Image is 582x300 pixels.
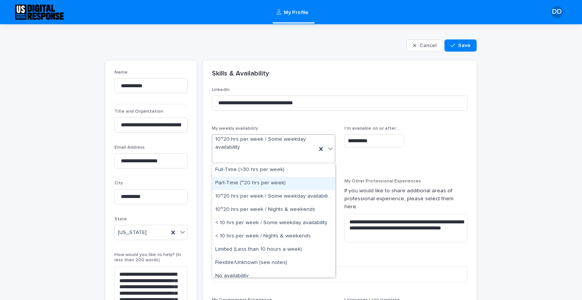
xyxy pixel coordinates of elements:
[212,203,335,217] div: 10~20 hrs per week / Nights & weekends
[212,217,335,230] div: < 10 hrs per week / Some weekday availability
[444,39,477,52] button: Save
[114,70,128,75] span: Name
[551,6,563,18] div: DD
[212,177,335,190] div: Part-Time (~20 hrs per week)
[114,217,127,221] span: State
[458,43,471,48] span: Save
[114,109,163,114] span: Title and Organization
[114,253,181,262] span: How would you like to help? (In less than 200 words)
[212,256,335,270] div: Flexible/Unknown (see notes)
[407,39,443,52] button: Cancel
[212,70,269,78] h2: Skills & Availability
[215,135,313,151] span: 10~20 hrs per week / Some weekday availability
[212,190,335,203] div: 10~20 hrs per week / Some weekday availability
[212,88,230,92] span: LinkedIn
[344,126,399,131] span: I'm available on or after...
[114,181,123,185] span: City
[15,5,64,20] img: N0FYVoH1RkKBnLN4Nruq
[212,270,335,283] div: No availability
[212,126,258,131] span: My weekly availability
[118,229,147,237] span: [US_STATE]
[114,145,145,150] span: Email Address
[344,179,421,184] span: My Other Professional Experiences
[419,43,436,48] span: Cancel
[212,243,335,256] div: Limited (Less than 10 hours a week)
[212,230,335,243] div: < 10 hrs per week / Nights & weekends
[212,163,335,177] div: Full-Time (>30 hrs per week)
[344,187,468,210] p: If you would like to share additional areas of professional experience, please select them here.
